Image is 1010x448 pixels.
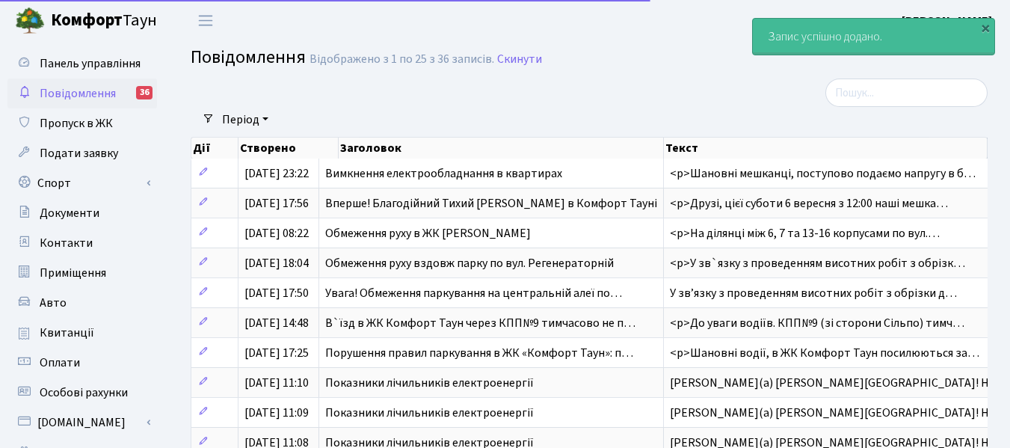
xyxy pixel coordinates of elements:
[902,12,992,30] a: [PERSON_NAME]
[7,138,157,168] a: Подати заявку
[7,108,157,138] a: Пропуск в ЖК
[753,19,994,55] div: Запис успішно додано.
[325,165,562,182] span: Вимкнення електрообладнання в квартирах
[664,138,988,159] th: Текст
[238,138,339,159] th: Створено
[40,265,106,281] span: Приміщення
[51,8,157,34] span: Таун
[325,315,635,331] span: В`їзд в ЖК Комфорт Таун через КПП№9 тимчасово не п…
[216,107,274,132] a: Період
[40,55,141,72] span: Панель управління
[670,255,965,271] span: <p>У зв`язку з проведенням висотних робіт з обрізк…
[191,138,238,159] th: Дії
[244,405,309,421] span: [DATE] 11:09
[7,408,157,438] a: [DOMAIN_NAME]
[7,168,157,198] a: Спорт
[325,195,657,212] span: Вперше! Благодійний Тихий [PERSON_NAME] в Комфорт Тауні
[670,195,948,212] span: <p>Друзі, цієї суботи 6 вересня з 12:00 наші мешка…
[902,13,992,29] b: [PERSON_NAME]
[40,235,93,251] span: Контакти
[244,255,309,271] span: [DATE] 18:04
[7,228,157,258] a: Контакти
[40,205,99,221] span: Документи
[7,288,157,318] a: Авто
[244,285,309,301] span: [DATE] 17:50
[244,225,309,242] span: [DATE] 08:22
[325,405,534,421] span: Показники лічильників електроенергії
[7,378,157,408] a: Особові рахунки
[670,165,976,182] span: <p>Шановні мешканці, поступово подаємо напругу в б…
[825,79,988,107] input: Пошук...
[325,375,534,391] span: Показники лічильників електроенергії
[244,345,309,361] span: [DATE] 17:25
[40,145,118,162] span: Подати заявку
[15,6,45,36] img: logo.png
[7,49,157,79] a: Панель управління
[7,258,157,288] a: Приміщення
[670,285,957,301] span: У звʼязку з проведенням висотних робіт з обрізки д…
[40,355,80,371] span: Оплати
[187,8,224,33] button: Переключити навігацію
[978,20,993,35] div: ×
[191,44,306,70] span: Повідомлення
[40,325,94,341] span: Квитанції
[244,315,309,331] span: [DATE] 14:48
[339,138,664,159] th: Заголовок
[670,345,979,361] span: <p>Шановні водії, в ЖК Комфорт Таун посилюються за…
[497,52,542,67] a: Скинути
[310,52,494,67] div: Відображено з 1 по 25 з 36 записів.
[7,348,157,378] a: Оплати
[40,384,128,401] span: Особові рахунки
[325,225,531,242] span: Обмеження руху в ЖК [PERSON_NAME]
[7,198,157,228] a: Документи
[40,85,116,102] span: Повідомлення
[325,345,633,361] span: Порушення правил паркування в ЖК «Комфорт Таун»: п…
[670,315,964,331] span: <p>До уваги водіїв. КПП№9 (зі сторони Сільпо) тимч…
[325,255,614,271] span: Обмеження руху вздовж парку по вул. Регенераторній
[325,285,622,301] span: Увага! Обмеження паркування на центральній алеї по…
[244,375,309,391] span: [DATE] 11:10
[40,295,67,311] span: Авто
[40,115,113,132] span: Пропуск в ЖК
[51,8,123,32] b: Комфорт
[244,195,309,212] span: [DATE] 17:56
[7,318,157,348] a: Квитанції
[136,86,153,99] div: 36
[670,225,940,242] span: <p>На ділянці між 6, 7 та 13-16 корпусами по вул.…
[7,79,157,108] a: Повідомлення36
[244,165,309,182] span: [DATE] 23:22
